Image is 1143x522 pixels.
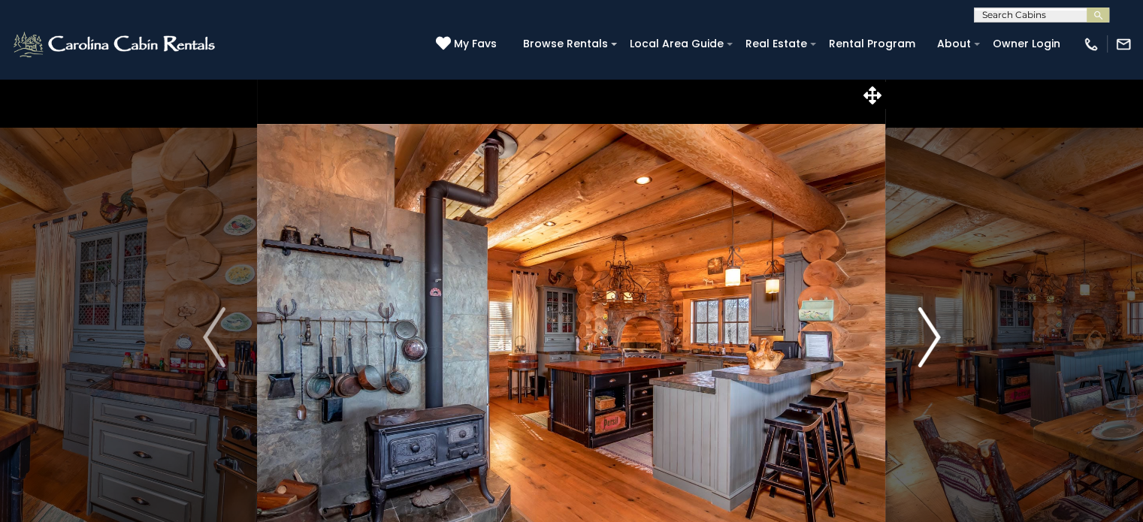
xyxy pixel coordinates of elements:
img: mail-regular-white.png [1115,36,1132,53]
img: arrow [203,307,225,367]
a: Rental Program [821,32,923,56]
a: Browse Rentals [516,32,615,56]
a: Owner Login [985,32,1068,56]
a: My Favs [436,36,500,53]
a: Real Estate [738,32,815,56]
a: About [930,32,978,56]
a: Local Area Guide [622,32,731,56]
img: phone-regular-white.png [1083,36,1099,53]
img: White-1-2.png [11,29,219,59]
img: arrow [918,307,940,367]
span: My Favs [454,36,497,52]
